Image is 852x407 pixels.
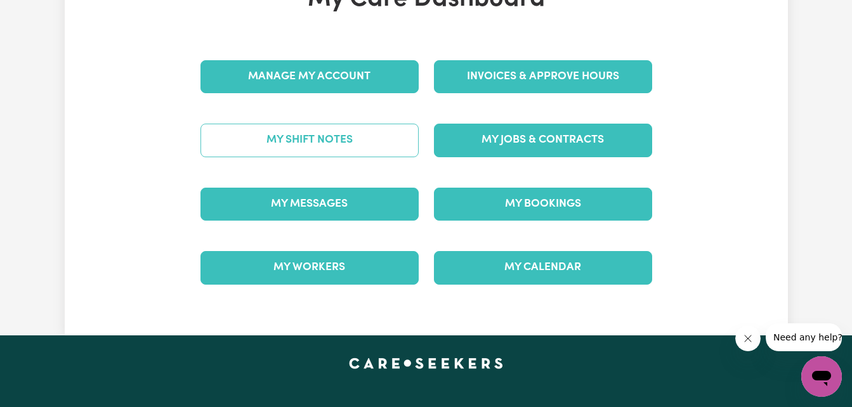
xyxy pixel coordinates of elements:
a: My Jobs & Contracts [434,124,652,157]
a: Manage My Account [200,60,419,93]
a: My Bookings [434,188,652,221]
iframe: Message from company [766,323,842,351]
span: Need any help? [8,9,77,19]
a: My Calendar [434,251,652,284]
a: My Workers [200,251,419,284]
a: My Messages [200,188,419,221]
iframe: Button to launch messaging window [801,356,842,397]
a: Careseekers home page [349,358,503,368]
a: Invoices & Approve Hours [434,60,652,93]
a: My Shift Notes [200,124,419,157]
iframe: Close message [735,326,761,351]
